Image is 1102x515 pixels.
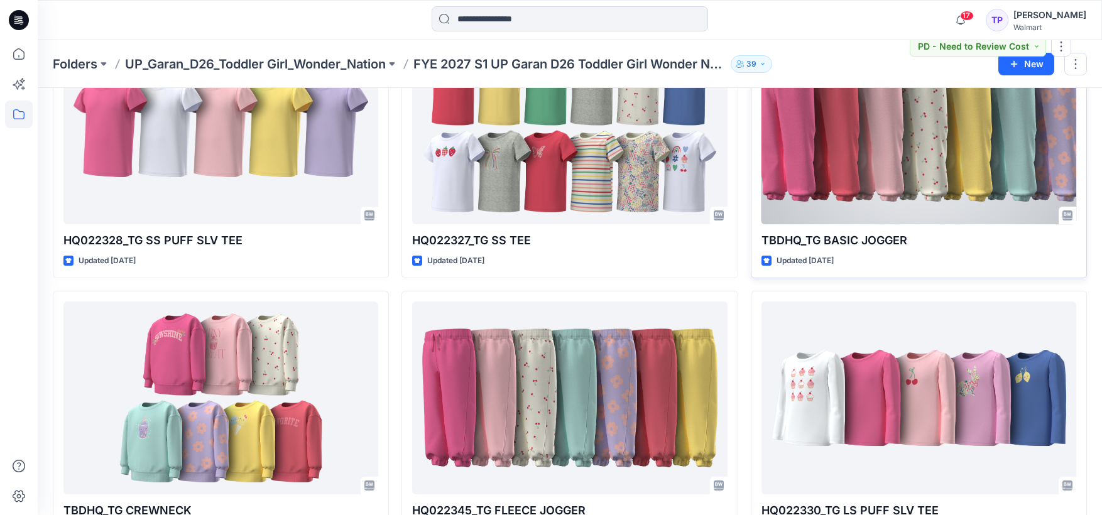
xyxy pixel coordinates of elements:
a: HQ022330_TG LS PUFF SLV TEE [761,301,1076,494]
span: 17 [960,11,974,21]
a: HQ022345_TG FLEECE JOGGER [412,301,727,494]
div: [PERSON_NAME] [1013,8,1086,23]
p: Updated [DATE] [777,254,834,268]
div: TP [986,9,1008,31]
button: New [998,53,1054,75]
p: 39 [746,57,756,71]
button: 39 [731,55,772,73]
a: TBDHQ_TG CREWNECK [63,301,378,494]
p: HQ022328_TG SS PUFF SLV TEE [63,232,378,249]
p: Updated [DATE] [427,254,484,268]
p: TBDHQ_TG BASIC JOGGER [761,232,1076,249]
a: HQ022328_TG SS PUFF SLV TEE [63,31,378,224]
a: UP_Garan_D26_Toddler Girl_Wonder_Nation [125,55,386,73]
p: FYE 2027 S1 UP Garan D26 Toddler Girl Wonder Nation [413,55,726,73]
a: Folders [53,55,97,73]
div: Walmart [1013,23,1086,32]
p: HQ022327_TG SS TEE [412,232,727,249]
p: Updated [DATE] [79,254,136,268]
a: TBDHQ_TG BASIC JOGGER [761,31,1076,224]
a: HQ022327_TG SS TEE [412,31,727,224]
